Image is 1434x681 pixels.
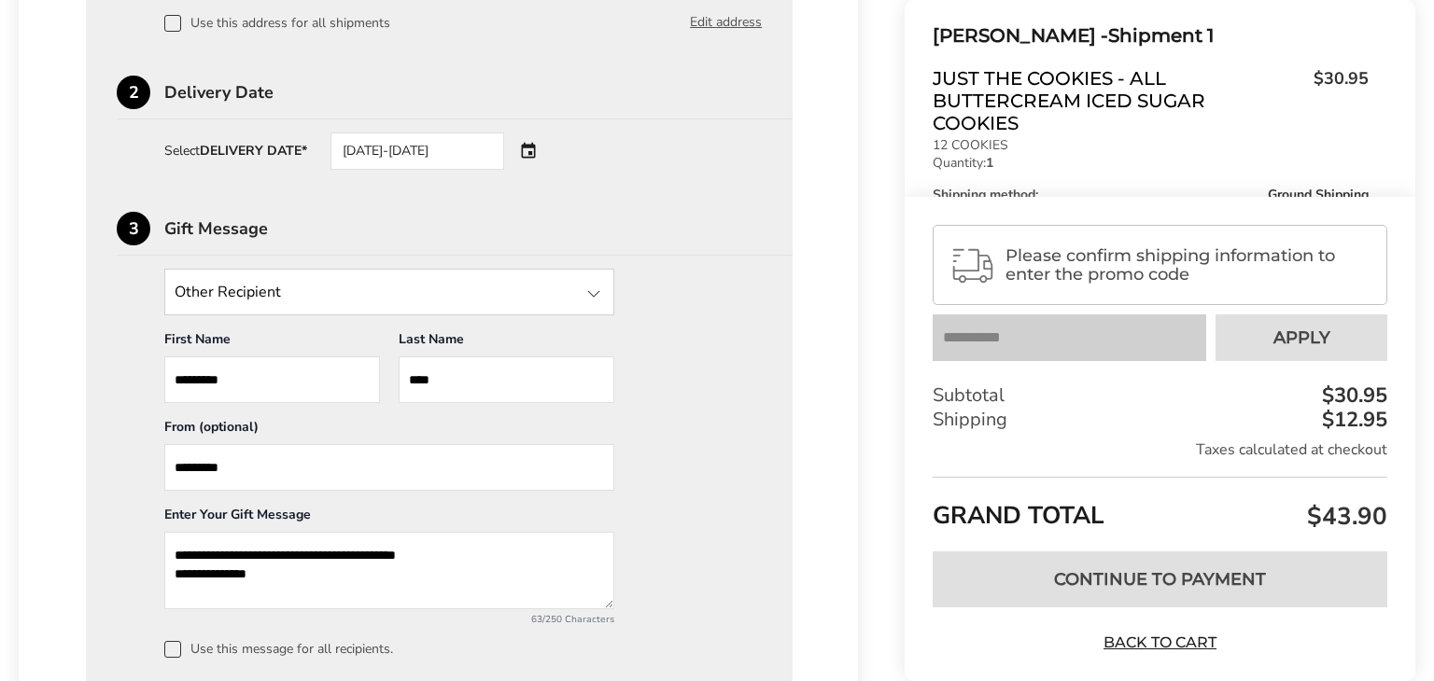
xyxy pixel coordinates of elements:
div: Last Name [399,330,614,356]
div: Delivery Date [164,84,793,101]
input: Last Name [399,356,614,403]
p: Quantity: [933,157,1369,170]
input: First Name [164,356,380,403]
div: Taxes calculated at checkout [933,439,1387,460]
span: Ground Shipping [1268,188,1369,202]
div: Gift Message [164,220,793,237]
span: [PERSON_NAME] - [933,24,1108,47]
p: 12 COOKIES [933,139,1369,152]
div: Shipping [933,408,1387,432]
div: Shipment 1 [933,21,1369,51]
button: Continue to Payment [933,551,1387,607]
div: 3 [117,212,150,245]
label: Use this address for all shipments [164,15,390,32]
button: Apply [1216,314,1387,361]
div: 63/250 Characters [164,613,614,626]
input: State [164,269,614,315]
textarea: Add a message [164,532,614,609]
div: From (optional) [164,418,614,444]
div: Subtotal [933,383,1387,408]
a: Just The Cookies - All Buttercream Iced Sugar Cookies$30.95 [933,67,1369,134]
div: Enter Your Gift Message [164,506,614,532]
span: Just The Cookies - All Buttercream Iced Sugar Cookies [933,67,1304,134]
div: Shipping method: [933,188,1369,202]
div: $12.95 [1317,410,1387,430]
span: $43.90 [1302,500,1387,533]
span: Apply [1273,329,1330,346]
div: Select [164,145,307,158]
strong: DELIVERY DATE* [200,142,307,160]
div: 2 [117,76,150,109]
span: Please confirm shipping information to enter the promo code [1005,246,1371,284]
strong: 1 [986,154,993,172]
div: $30.95 [1317,385,1387,406]
input: From [164,444,614,491]
button: Edit address [690,12,762,33]
span: $30.95 [1304,67,1369,130]
a: Back to Cart [1095,632,1226,653]
div: GRAND TOTAL [933,477,1387,537]
div: [DATE]-[DATE] [330,132,504,170]
label: Use this message for all recipients. [164,641,762,658]
div: First Name [164,330,380,356]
